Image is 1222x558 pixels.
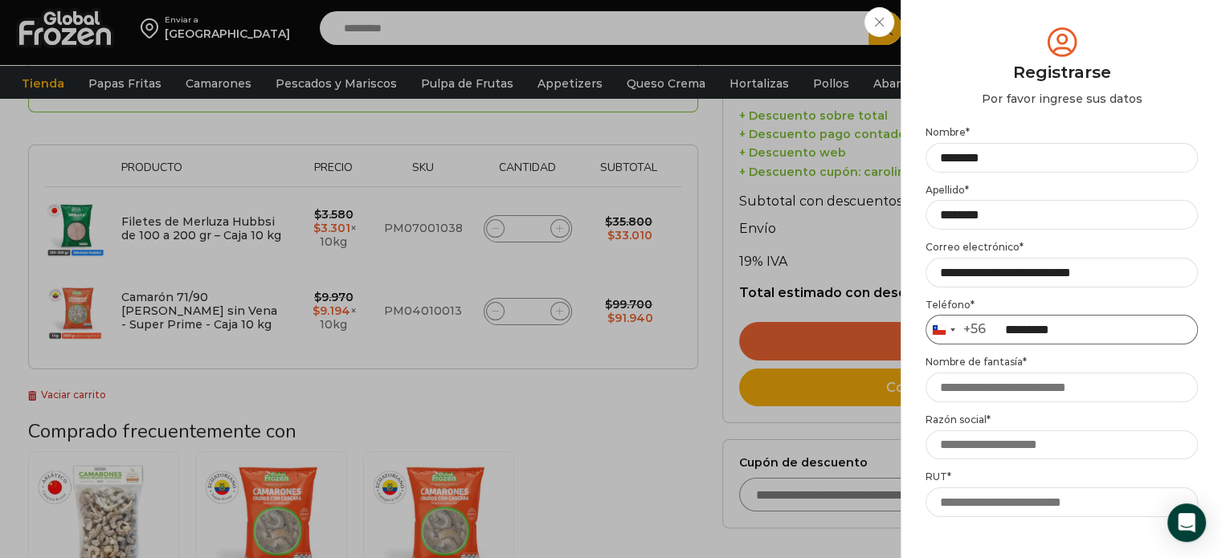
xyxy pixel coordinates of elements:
[926,184,1198,197] label: Apellido
[1044,24,1081,60] img: tabler-icon-user-circle.svg
[1167,503,1206,542] div: Open Intercom Messenger
[926,356,1198,369] label: Nombre de fantasía
[926,60,1198,84] div: Registrarse
[926,413,1198,426] label: Razón social
[926,91,1198,107] div: Por favor ingrese sus datos
[926,316,986,344] button: Selected country
[926,126,1198,139] label: Nombre
[963,321,986,338] div: +56
[926,470,1198,483] label: RUT
[926,299,1198,312] label: Teléfono
[926,241,1198,254] label: Correo electrónico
